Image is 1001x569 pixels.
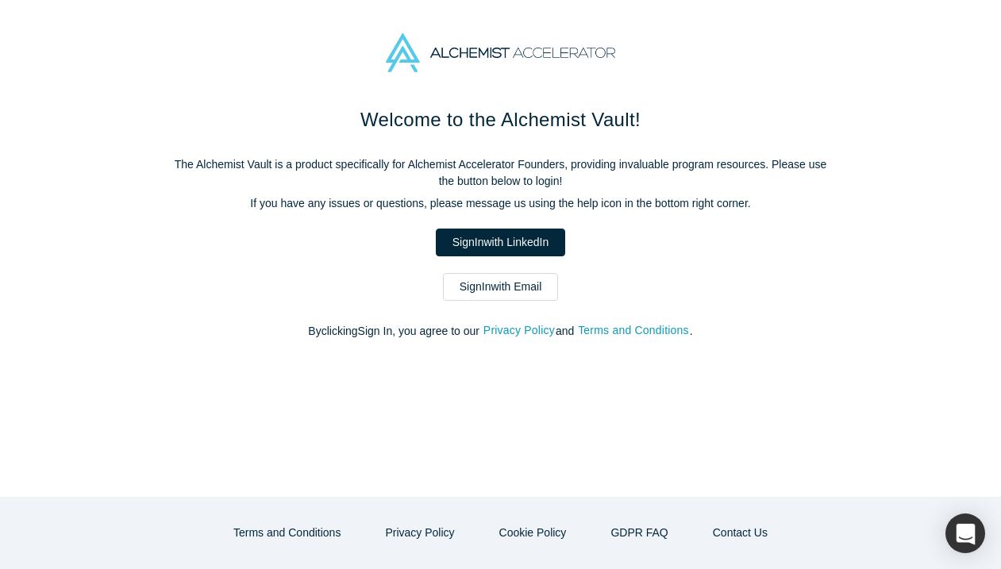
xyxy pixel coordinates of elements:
[443,273,559,301] a: SignInwith Email
[217,519,357,547] button: Terms and Conditions
[167,106,834,134] h1: Welcome to the Alchemist Vault!
[167,156,834,190] p: The Alchemist Vault is a product specifically for Alchemist Accelerator Founders, providing inval...
[483,519,583,547] button: Cookie Policy
[368,519,471,547] button: Privacy Policy
[167,195,834,212] p: If you have any issues or questions, please message us using the help icon in the bottom right co...
[436,229,565,256] a: SignInwith LinkedIn
[167,323,834,340] p: By clicking Sign In , you agree to our and .
[577,321,690,340] button: Terms and Conditions
[483,321,556,340] button: Privacy Policy
[386,33,614,72] img: Alchemist Accelerator Logo
[696,519,784,547] button: Contact Us
[594,519,684,547] a: GDPR FAQ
